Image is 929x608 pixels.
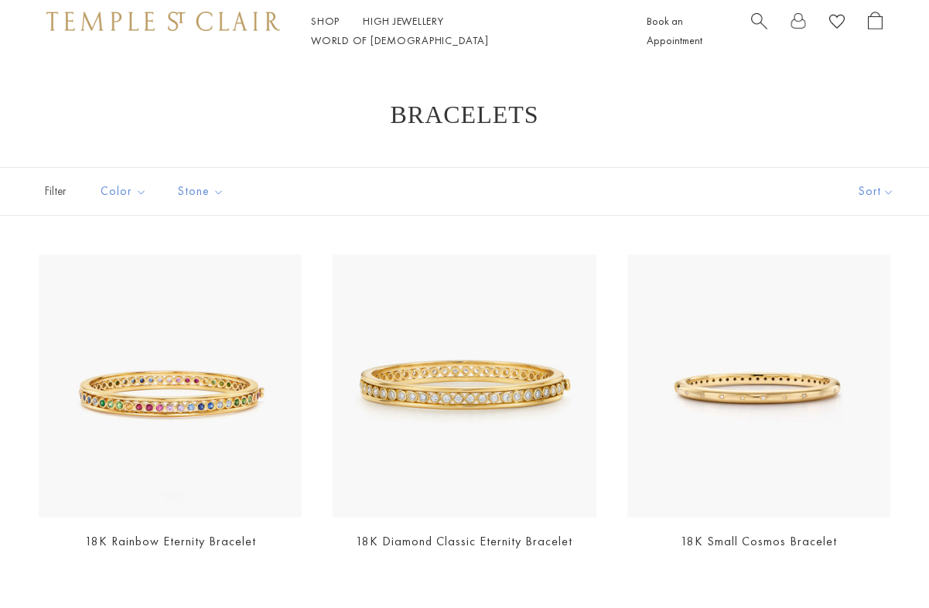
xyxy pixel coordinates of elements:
[751,12,767,50] a: Search
[311,12,612,50] nav: Main navigation
[62,101,867,128] h1: Bracelets
[46,12,280,30] img: Temple St. Clair
[89,174,159,209] button: Color
[333,254,596,517] img: 18K Diamond Classic Eternity Bracelet
[39,254,302,517] img: 18K Rainbow Eternity Bracelet
[333,254,596,517] a: 18K Diamond Classic Eternity Bracelet18K Diamond Classic Eternity Bracelet
[356,533,572,549] a: 18K Diamond Classic Eternity Bracelet
[829,12,845,36] a: View Wishlist
[868,12,883,50] a: Open Shopping Bag
[647,14,702,47] a: Book an Appointment
[852,535,914,593] iframe: Gorgias live chat messenger
[681,533,837,549] a: 18K Small Cosmos Bracelet
[39,254,302,517] a: 18K Rainbow Eternity Bracelet18K Rainbow Eternity Bracelet
[85,533,256,549] a: 18K Rainbow Eternity Bracelet
[170,182,236,201] span: Stone
[824,168,929,215] button: Show sort by
[311,33,488,47] a: World of [DEMOGRAPHIC_DATA]World of [DEMOGRAPHIC_DATA]
[311,14,340,28] a: ShopShop
[93,182,159,201] span: Color
[627,254,890,517] img: B41824-COSMOSM
[363,14,444,28] a: High JewelleryHigh Jewellery
[627,254,890,517] a: B41824-COSMOSMB41824-COSMOSM
[166,174,236,209] button: Stone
